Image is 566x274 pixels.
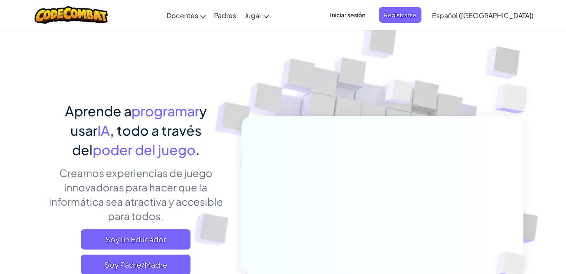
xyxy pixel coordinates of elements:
[325,7,370,23] button: Iniciar sesión
[131,102,199,119] span: programar
[240,4,273,27] a: Jugar
[166,11,198,20] span: Docentes
[72,122,201,158] span: , todo a través del
[93,141,196,158] span: poder del juego
[379,7,421,23] button: Registrarse
[432,11,534,20] span: Español ([GEOGRAPHIC_DATA])
[81,229,190,250] a: Soy un Educador
[97,122,110,139] span: IA
[210,4,240,27] a: Padres
[65,102,131,119] span: Aprende a
[478,63,551,134] img: Overlap cubes
[369,63,429,126] img: Overlap cubes
[244,11,261,20] span: Jugar
[428,4,538,27] a: Español ([GEOGRAPHIC_DATA])
[43,166,229,223] p: Creamos experiencias de juego innovadoras para hacer que la informática sea atractiva y accesible...
[196,141,200,158] span: .
[162,4,210,27] a: Docentes
[35,6,108,24] img: CodeCombat logo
